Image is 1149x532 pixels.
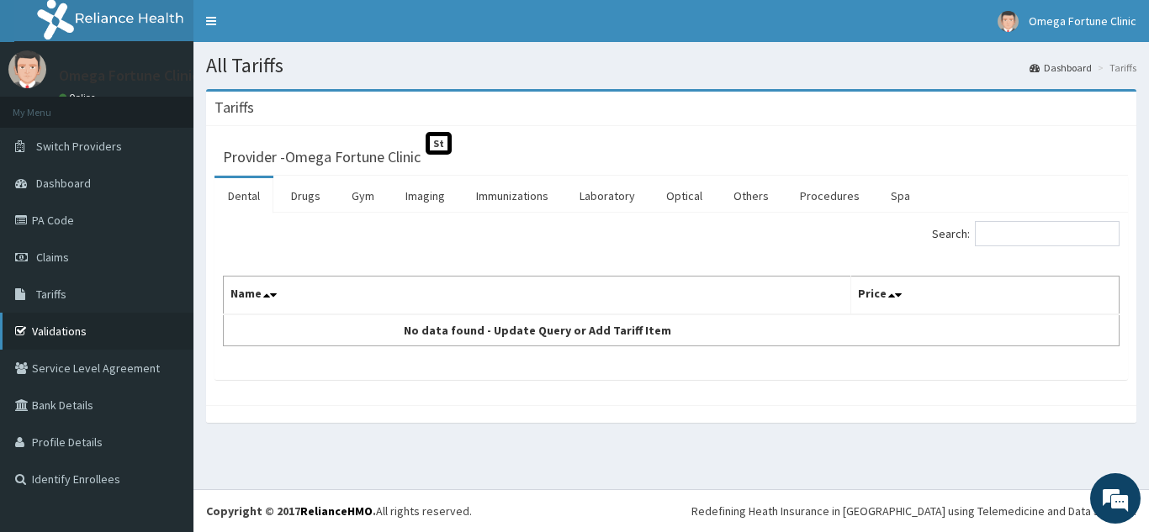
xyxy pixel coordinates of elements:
[193,489,1149,532] footer: All rights reserved.
[1030,61,1092,75] a: Dashboard
[214,100,254,115] h3: Tariffs
[691,503,1136,519] div: Redefining Heath Insurance in [GEOGRAPHIC_DATA] using Telemedicine and Data Science!
[392,178,458,213] a: Imaging
[463,178,562,213] a: Immunizations
[426,132,452,155] span: St
[998,11,1019,32] img: User Image
[36,287,66,302] span: Tariffs
[720,178,782,213] a: Others
[59,92,99,103] a: Online
[653,178,716,213] a: Optical
[1029,13,1136,29] span: Omega Fortune Clinic
[36,139,122,154] span: Switch Providers
[224,277,851,315] th: Name
[566,178,649,213] a: Laboratory
[338,178,388,213] a: Gym
[850,277,1120,315] th: Price
[300,503,373,519] a: RelianceHMO
[206,503,376,519] strong: Copyright © 2017 .
[975,221,1120,246] input: Search:
[1093,61,1136,75] li: Tariffs
[877,178,924,213] a: Spa
[214,178,273,213] a: Dental
[278,178,334,213] a: Drugs
[36,176,91,191] span: Dashboard
[8,50,46,88] img: User Image
[59,68,199,83] p: Omega Fortune Clinic
[932,221,1120,246] label: Search:
[786,178,873,213] a: Procedures
[206,55,1136,76] h1: All Tariffs
[223,150,421,165] h3: Provider - Omega Fortune Clinic
[224,314,851,346] td: No data found - Update Query or Add Tariff Item
[36,250,69,265] span: Claims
